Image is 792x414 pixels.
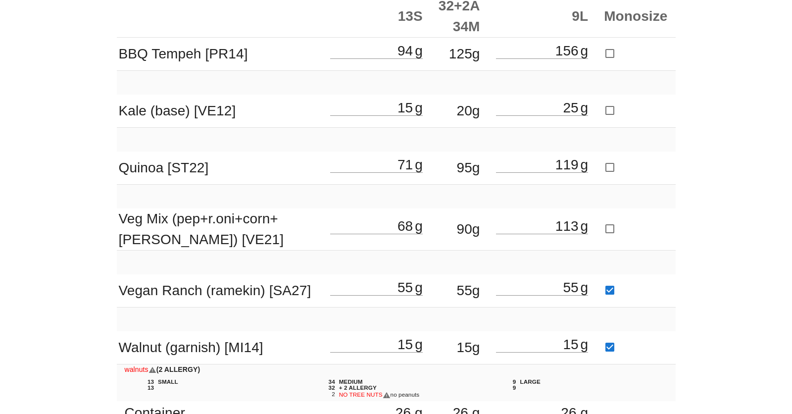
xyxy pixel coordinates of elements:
span: NO TREE NUTS [339,391,391,398]
div: g [413,44,423,57]
span: walnuts [125,365,156,373]
div: MEDIUM [337,379,485,385]
td: Quinoa [ST22] [117,152,323,185]
span: 55g [457,283,480,298]
div: 13 [127,379,156,385]
div: g [579,219,589,232]
div: 9 [489,379,518,385]
span: 20g [457,103,480,118]
div: 32 [307,385,337,391]
span: 15g [457,340,480,355]
div: g [579,338,589,351]
div: g [413,219,423,232]
td: Walnut (garnish) [MI14] [117,331,323,364]
div: 13 [127,385,156,391]
div: g [413,158,423,171]
span: 125g [449,46,480,61]
div: 2 [307,391,337,399]
div: g [579,101,589,114]
div: 9 [489,385,518,391]
div: g [579,281,589,294]
span: 95g [457,160,480,175]
div: g [413,338,423,351]
div: SMALL [156,379,303,385]
div: g [413,281,423,294]
td: Vegan Ranch (ramekin) [SA27] [117,274,323,308]
div: g [579,158,589,171]
div: g [579,44,589,57]
span: no peanuts [391,391,420,398]
span: (2 ALLERGY) [156,364,200,375]
div: g [413,101,423,114]
td: Kale (base) [VE12] [117,95,323,128]
div: 34 [307,379,337,385]
td: Veg Mix (pep+r.oni+corn+[PERSON_NAME]) [VE21] [117,208,323,251]
div: + 2 ALLERGY [337,385,485,391]
td: BBQ Tempeh [PR14] [117,38,323,71]
span: 90g [457,221,480,237]
div: LARGE [518,379,665,385]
